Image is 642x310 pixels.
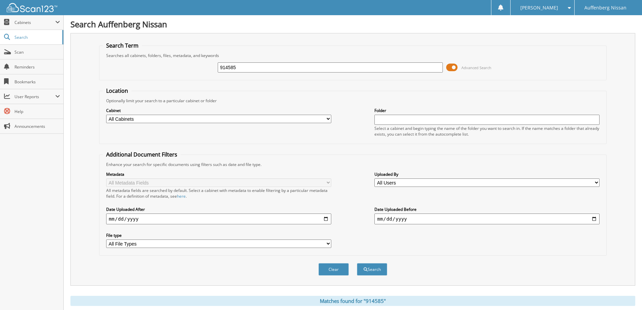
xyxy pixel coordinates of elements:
[106,214,331,224] input: start
[103,162,603,167] div: Enhance your search for specific documents using filters such as date and file type.
[374,214,600,224] input: end
[106,232,331,238] label: File type
[374,125,600,137] div: Select a cabinet and begin typing the name of the folder you want to search in. If the name match...
[103,42,142,49] legend: Search Term
[14,123,60,129] span: Announcements
[7,3,57,12] img: scan123-logo-white.svg
[584,6,626,10] span: Auffenberg Nissan
[14,20,55,25] span: Cabinets
[70,19,635,30] h1: Search Auffenberg Nissan
[103,98,603,104] div: Optionally limit your search to a particular cabinet or folder
[14,64,60,70] span: Reminders
[14,34,59,40] span: Search
[318,263,349,276] button: Clear
[14,94,55,100] span: User Reports
[106,108,331,113] label: Cabinet
[103,87,131,94] legend: Location
[520,6,558,10] span: [PERSON_NAME]
[14,109,60,114] span: Help
[106,188,331,199] div: All metadata fields are searched by default. Select a cabinet with metadata to enable filtering b...
[461,65,491,70] span: Advanced Search
[70,296,635,306] div: Matches found for "914585"
[374,206,600,212] label: Date Uploaded Before
[374,171,600,177] label: Uploaded By
[374,108,600,113] label: Folder
[357,263,387,276] button: Search
[177,193,186,199] a: here
[14,79,60,85] span: Bookmarks
[14,49,60,55] span: Scan
[103,53,603,58] div: Searches all cabinets, folders, files, metadata, and keywords
[106,171,331,177] label: Metadata
[103,151,181,158] legend: Additional Document Filters
[106,206,331,212] label: Date Uploaded After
